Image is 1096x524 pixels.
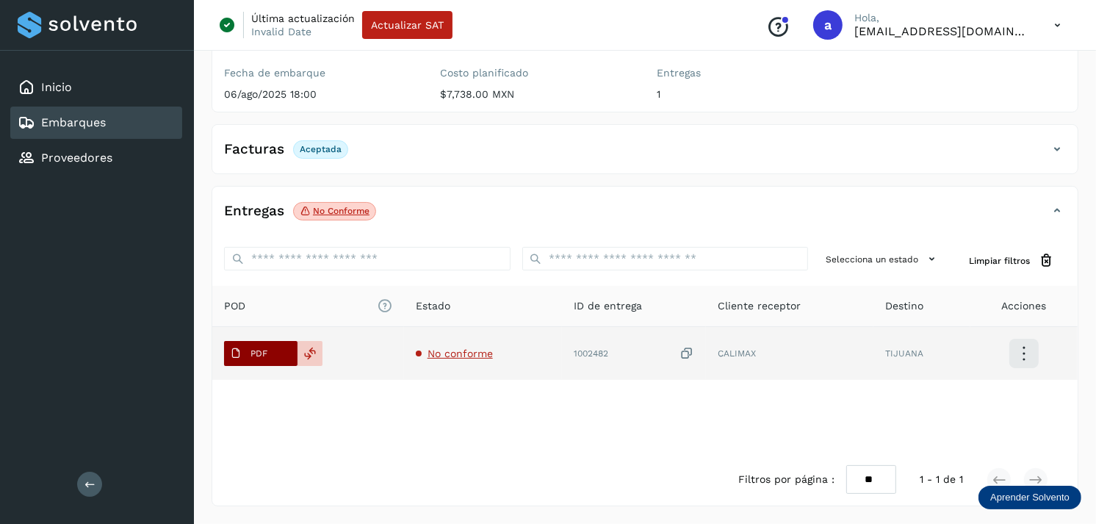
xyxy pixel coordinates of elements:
[574,346,694,362] div: 1002482
[718,298,801,314] span: Cliente receptor
[990,492,1070,503] p: Aprender Solvento
[428,348,493,359] span: No conforme
[41,151,112,165] a: Proveedores
[251,12,355,25] p: Última actualización
[10,71,182,104] div: Inicio
[441,67,634,79] label: Costo planificado
[224,141,284,158] h4: Facturas
[371,20,444,30] span: Actualizar SAT
[313,206,369,216] p: No conforme
[224,67,417,79] label: Fecha de embarque
[224,298,392,314] span: POD
[212,137,1078,173] div: FacturasAceptada
[854,24,1031,38] p: alejperez@niagarawater.com
[41,115,106,129] a: Embarques
[224,203,284,220] h4: Entregas
[362,11,453,39] button: Actualizar SAT
[300,144,342,154] p: Aceptada
[657,67,850,79] label: Entregas
[920,472,963,487] span: 1 - 1 de 1
[854,12,1031,24] p: Hola,
[224,88,417,101] p: 06/ago/2025 18:00
[441,88,634,101] p: $7,738.00 MXN
[10,107,182,139] div: Embarques
[706,327,873,380] td: CALIMAX
[978,486,1081,509] div: Aprender Solvento
[969,254,1030,268] span: Limpiar filtros
[41,80,72,94] a: Inicio
[416,298,450,314] span: Estado
[250,348,267,359] p: PDF
[657,88,850,101] p: 1
[298,341,322,366] div: Reemplazar POD
[251,25,311,38] p: Invalid Date
[574,298,642,314] span: ID de entrega
[1001,298,1046,314] span: Acciones
[957,247,1066,274] button: Limpiar filtros
[10,142,182,174] div: Proveedores
[873,327,970,380] td: TIJUANA
[212,198,1078,235] div: EntregasNo conforme
[224,341,298,366] button: PDF
[820,247,945,271] button: Selecciona un estado
[885,298,923,314] span: Destino
[738,472,834,487] span: Filtros por página :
